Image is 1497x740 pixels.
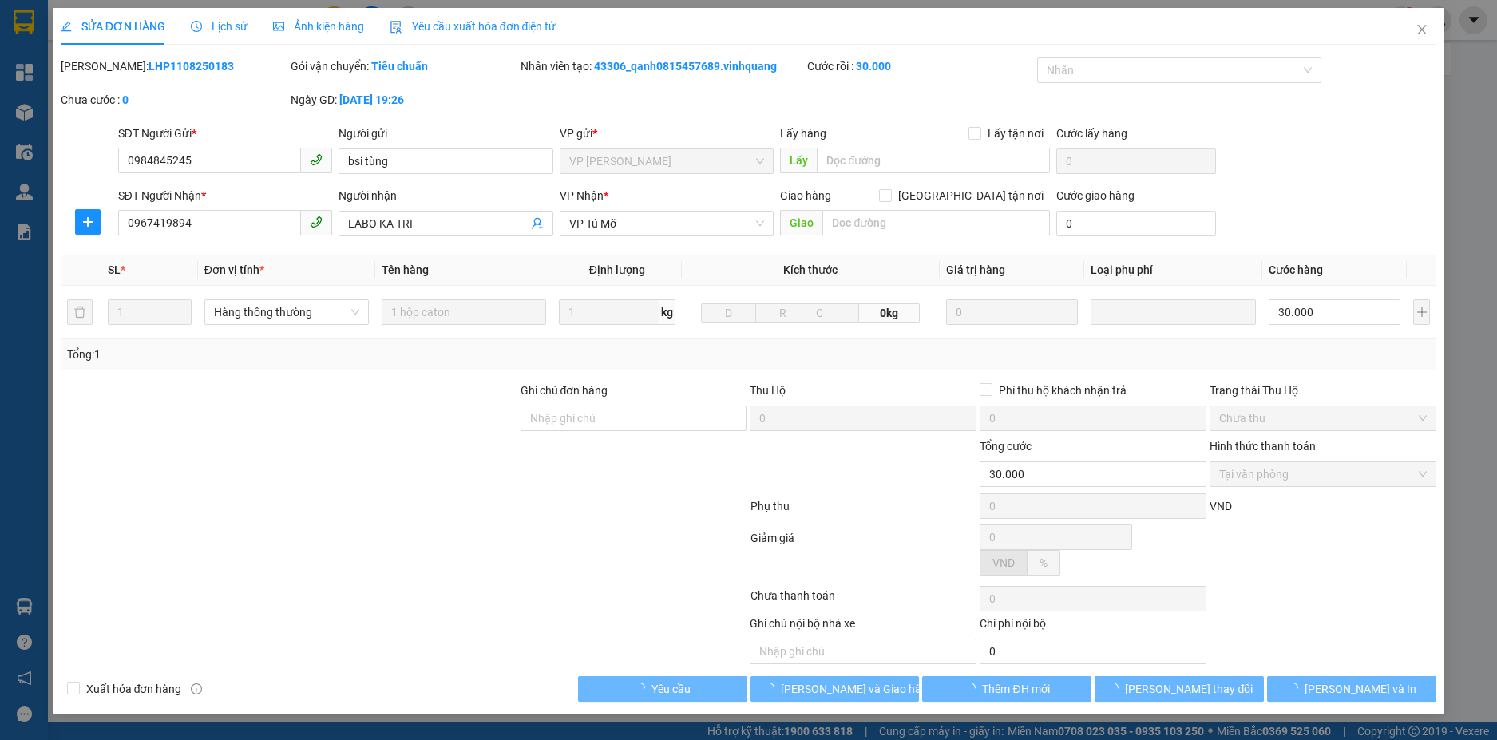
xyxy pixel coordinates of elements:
[67,299,93,325] button: delete
[701,303,756,323] input: D
[569,212,765,235] span: VP Tú Mỡ
[992,382,1133,399] span: Phí thu hộ khách nhận trả
[780,148,817,173] span: Lấy
[1107,683,1125,694] span: loading
[560,125,774,142] div: VP gửi
[892,187,1050,204] span: [GEOGRAPHIC_DATA] tận nơi
[75,209,101,235] button: plus
[273,21,284,32] span: picture
[807,57,1034,75] div: Cước rồi :
[67,346,578,363] div: Tổng: 1
[61,21,72,32] span: edit
[750,384,786,397] span: Thu Hộ
[382,299,546,325] input: VD: Bàn, Ghế
[310,216,323,228] span: phone
[191,20,248,33] span: Lịch sử
[1269,263,1323,276] span: Cước hàng
[61,57,287,75] div: [PERSON_NAME]:
[780,210,822,235] span: Giao
[390,20,556,33] span: Yêu cầu xuất hóa đơn điện tử
[291,57,517,75] div: Gói vận chuyển:
[946,263,1005,276] span: Giá trị hàng
[1210,500,1232,512] span: VND
[122,93,129,106] b: 0
[822,210,1050,235] input: Dọc đường
[521,406,747,431] input: Ghi chú đơn hàng
[749,587,979,615] div: Chưa thanh toán
[817,148,1050,173] input: Dọc đường
[634,683,651,694] span: loading
[922,676,1091,702] button: Thêm ĐH mới
[755,303,810,323] input: R
[1305,680,1416,698] span: [PERSON_NAME] và In
[810,303,859,323] input: C
[531,217,544,230] span: user-add
[1056,127,1127,140] label: Cước lấy hàng
[1056,211,1215,236] input: Cước giao hàng
[964,683,982,694] span: loading
[1095,676,1264,702] button: [PERSON_NAME] thay đổi
[749,497,979,525] div: Phụ thu
[578,676,747,702] button: Yêu cầu
[1416,23,1428,36] span: close
[108,263,121,276] span: SL
[659,299,675,325] span: kg
[749,529,979,583] div: Giảm giá
[1400,8,1444,53] button: Close
[80,680,188,698] span: Xuất hóa đơn hàng
[191,683,202,694] span: info-circle
[310,153,323,166] span: phone
[390,21,402,34] img: icon
[780,127,826,140] span: Lấy hàng
[594,60,777,73] b: 43306_qanh0815457689.vinhquang
[1210,440,1316,453] label: Hình thức thanh toán
[750,639,976,664] input: Nhập ghi chú
[780,189,831,202] span: Giao hàng
[781,680,934,698] span: [PERSON_NAME] và Giao hàng
[371,60,428,73] b: Tiêu chuẩn
[204,263,264,276] span: Đơn vị tính
[1125,680,1253,698] span: [PERSON_NAME] thay đổi
[521,57,805,75] div: Nhân viên tạo:
[273,20,364,33] span: Ảnh kiện hàng
[560,189,604,202] span: VP Nhận
[1056,148,1215,174] input: Cước lấy hàng
[1040,556,1048,569] span: %
[118,125,333,142] div: SĐT Người Gửi
[980,615,1206,639] div: Chi phí nội bộ
[339,93,404,106] b: [DATE] 19:26
[982,680,1049,698] span: Thêm ĐH mới
[1056,189,1135,202] label: Cước giao hàng
[1219,406,1427,430] span: Chưa thu
[291,91,517,109] div: Ngày GD:
[856,60,891,73] b: 30.000
[214,300,359,324] span: Hàng thông thường
[1287,683,1305,694] span: loading
[1219,462,1427,486] span: Tại văn phòng
[1210,382,1436,399] div: Trạng thái Thu Hộ
[118,187,333,204] div: SĐT Người Nhận
[76,216,100,228] span: plus
[339,125,553,142] div: Người gửi
[149,60,234,73] b: LHP1108250183
[191,21,202,32] span: clock-circle
[981,125,1050,142] span: Lấy tận nơi
[569,149,765,173] span: VP LÊ HỒNG PHONG
[750,615,976,639] div: Ghi chú nội bộ nhà xe
[1084,255,1261,286] th: Loại phụ phí
[1267,676,1436,702] button: [PERSON_NAME] và In
[783,263,838,276] span: Kích thước
[946,299,1079,325] input: 0
[61,20,165,33] span: SỬA ĐƠN HÀNG
[763,683,781,694] span: loading
[61,91,287,109] div: Chưa cước :
[980,440,1032,453] span: Tổng cước
[339,187,553,204] div: Người nhận
[750,676,920,702] button: [PERSON_NAME] và Giao hàng
[1413,299,1430,325] button: plus
[589,263,645,276] span: Định lượng
[992,556,1015,569] span: VND
[651,680,691,698] span: Yêu cầu
[859,303,920,323] span: 0kg
[382,263,429,276] span: Tên hàng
